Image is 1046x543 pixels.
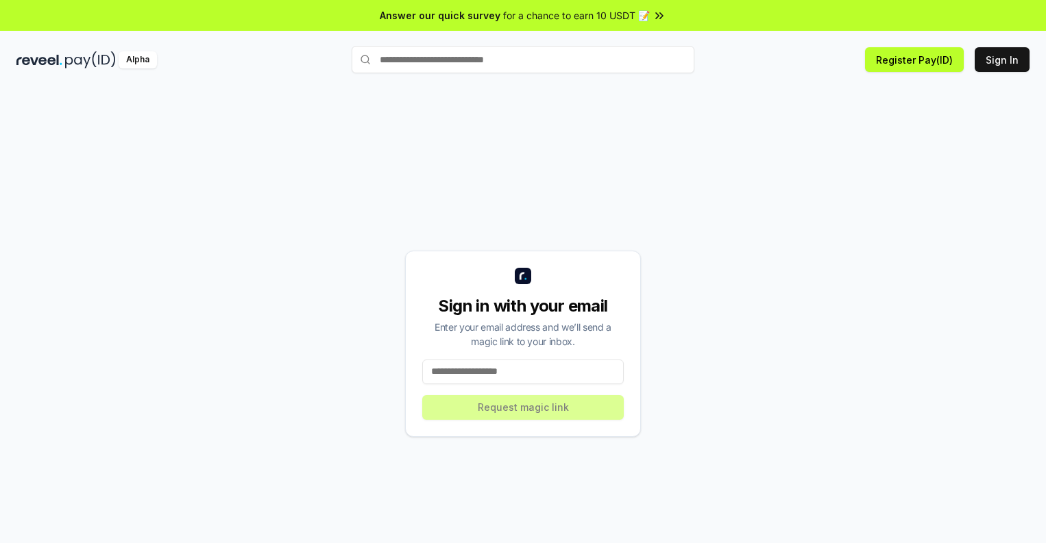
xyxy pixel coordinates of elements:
button: Sign In [975,47,1030,72]
button: Register Pay(ID) [865,47,964,72]
div: Enter your email address and we’ll send a magic link to your inbox. [422,320,624,349]
img: reveel_dark [16,51,62,68]
img: logo_small [515,268,531,284]
span: for a chance to earn 10 USDT 📝 [503,8,650,23]
div: Sign in with your email [422,295,624,317]
div: Alpha [119,51,157,68]
span: Answer our quick survey [380,8,500,23]
img: pay_id [65,51,116,68]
